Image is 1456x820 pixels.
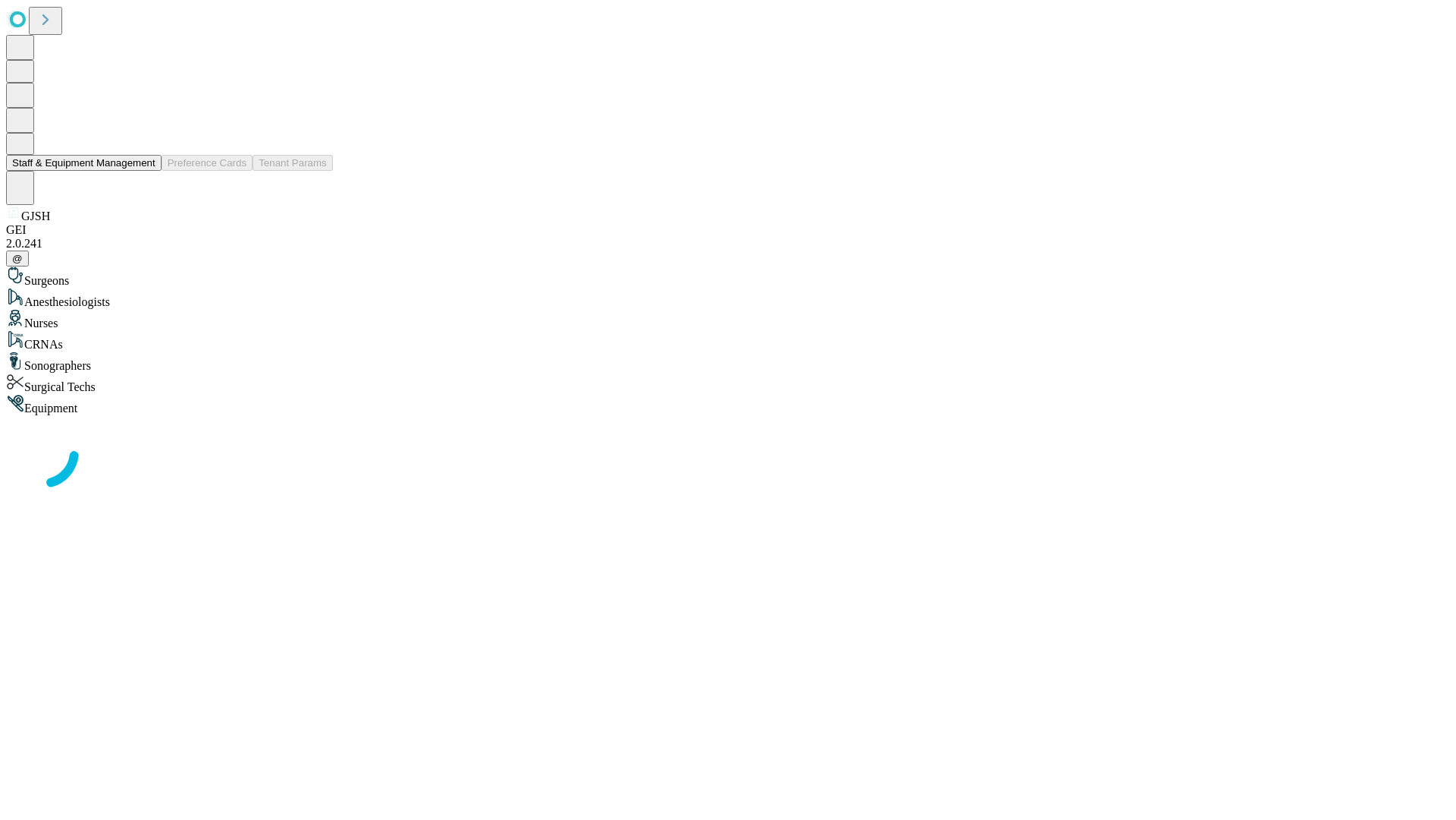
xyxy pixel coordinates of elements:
[6,309,1450,330] div: Nurses
[6,330,1450,352] div: CRNAs
[162,155,253,171] button: Preference Cards
[6,352,1450,373] div: Sonographers
[6,223,1450,237] div: GEI
[12,253,23,264] span: @
[253,155,333,171] button: Tenant Params
[21,210,50,222] span: GJSH
[6,288,1450,309] div: Anesthesiologists
[6,237,1450,251] div: 2.0.241
[6,394,1450,415] div: Equipment
[6,155,162,171] button: Staff & Equipment Management
[6,373,1450,394] div: Surgical Techs
[6,266,1450,288] div: Surgeons
[6,251,29,266] button: @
